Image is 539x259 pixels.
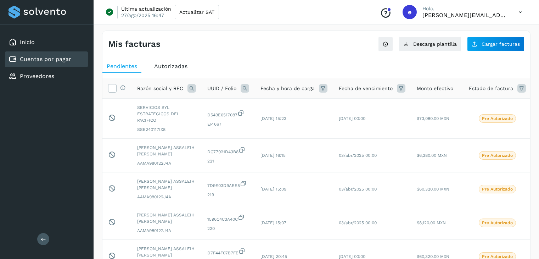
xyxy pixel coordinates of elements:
[260,116,286,121] span: [DATE] 15:23
[207,121,249,127] span: EP 667
[5,51,88,67] div: Cuentas por pagar
[207,158,249,164] span: 221
[154,63,187,70] span: Autorizadas
[20,39,35,45] a: Inicio
[482,187,513,192] p: Pre Autorizado
[260,85,315,92] span: Fecha y hora de carga
[20,56,71,62] a: Cuentas por pagar
[137,178,196,191] span: [PERSON_NAME] ASSALEIH [PERSON_NAME]
[339,220,377,225] span: 03/abr/2025 00:00
[417,153,447,158] span: $6,380.00 MXN
[339,254,365,259] span: [DATE] 00:00
[137,160,196,166] span: AAMA980122J4A
[207,225,249,232] span: 220
[339,187,377,192] span: 03/abr/2025 00:00
[417,116,449,121] span: $73,080.00 MXN
[422,6,507,12] p: Hola,
[137,104,196,123] span: SERVICIOS SYL ESTRATEGICOS DEL PACIFICO
[417,187,449,192] span: $60,320.00 MXN
[207,214,249,222] span: 1596C4C3A40C
[469,85,513,92] span: Estado de factura
[260,153,286,158] span: [DATE] 16:15
[260,187,286,192] span: [DATE] 15:09
[137,144,196,157] span: [PERSON_NAME] ASSALEIH [PERSON_NAME]
[417,254,449,259] span: $60,320.00 MXN
[137,126,196,133] span: SSE240117IX8
[121,6,171,12] p: Última actualización
[179,10,214,15] span: Actualizar SAT
[207,110,249,118] span: D549E6517087
[482,220,513,225] p: Pre Autorizado
[413,42,457,46] span: Descarga plantilla
[482,42,520,46] span: Cargar facturas
[5,34,88,50] div: Inicio
[5,68,88,84] div: Proveedores
[482,116,513,121] p: Pre Autorizado
[207,147,249,155] span: DC77921D43B8
[137,212,196,225] span: [PERSON_NAME] ASSALEIH [PERSON_NAME]
[121,12,164,18] p: 27/ago/2025 16:47
[260,220,286,225] span: [DATE] 15:07
[137,194,196,200] span: AAMA980122J4A
[137,85,183,92] span: Razón social y RFC
[417,85,453,92] span: Monto efectivo
[417,220,446,225] span: $8,120.00 MXN
[207,248,249,256] span: D7F44F07B7FE
[399,37,461,51] button: Descarga plantilla
[137,246,196,258] span: [PERSON_NAME] ASSALEIH [PERSON_NAME]
[339,116,365,121] span: [DATE] 00:00
[207,85,236,92] span: UUID / Folio
[207,180,249,189] span: 7D9E03D9AEE5
[339,153,377,158] span: 03/abr/2025 00:00
[422,12,507,18] p: eduardo.valladares@cargodec.com
[108,39,161,49] h4: Mis facturas
[482,153,513,158] p: Pre Autorizado
[107,63,137,70] span: Pendientes
[20,73,54,79] a: Proveedores
[137,227,196,234] span: AAMA980122J4A
[467,37,524,51] button: Cargar facturas
[207,192,249,198] span: 219
[339,85,393,92] span: Fecha de vencimiento
[175,5,219,19] button: Actualizar SAT
[260,254,287,259] span: [DATE] 20:45
[482,254,513,259] p: Pre Autorizado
